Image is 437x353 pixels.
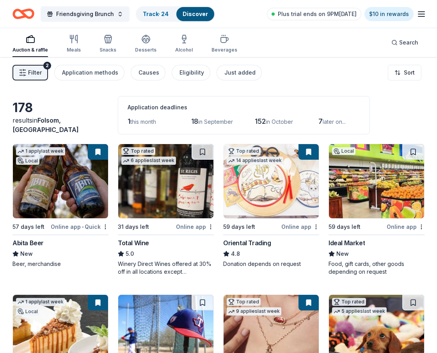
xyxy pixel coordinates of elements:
[143,11,169,17] a: Track· 24
[13,144,108,218] img: Image for Abita Beer
[332,147,355,155] div: Local
[16,147,65,155] div: 1 apply last week
[126,249,134,259] span: 5.0
[131,65,165,80] button: Causes
[136,6,215,22] button: Track· 24Discover
[118,260,214,276] div: Winery Direct Wines offered at 30% off in all locations except [GEOGRAPHIC_DATA], [GEOGRAPHIC_DAT...
[16,298,65,306] div: 1 apply last week
[387,222,425,232] div: Online app
[399,38,418,47] span: Search
[223,144,319,268] a: Image for Oriental TradingTop rated14 applieslast week59 days leftOnline appOriental Trading4.8Do...
[12,100,108,116] div: 178
[336,249,349,259] span: New
[118,238,149,248] div: Total Wine
[329,144,425,276] a: Image for Ideal MarketLocal59 days leftOnline appIdeal MarketNewFood, gift cards, other goods dep...
[135,47,156,53] div: Desserts
[12,260,108,268] div: Beer, merchandise
[224,68,256,77] div: Just added
[12,144,108,268] a: Image for Abita Beer1 applylast weekLocal57 days leftOnline app•QuickAbita BeerNewBeer, merchandise
[54,65,124,80] button: Application methods
[67,31,81,57] button: Meals
[329,238,365,248] div: Ideal Market
[28,68,42,77] span: Filter
[128,103,360,112] div: Application deadlines
[404,68,415,77] span: Sort
[266,118,293,125] span: in October
[323,118,346,125] span: later on...
[12,65,48,80] button: Filter2
[12,116,79,134] span: Folsom, [GEOGRAPHIC_DATA]
[12,116,79,134] span: in
[67,47,81,53] div: Meals
[128,117,130,125] span: 1
[278,9,357,19] span: Plus trial ends on 9PM[DATE]
[99,31,116,57] button: Snacks
[332,307,387,316] div: 5 applies last week
[130,118,156,125] span: this month
[43,62,51,70] div: 2
[223,260,319,268] div: Donation depends on request
[176,222,214,232] div: Online app
[118,222,149,232] div: 31 days left
[227,307,281,316] div: 9 applies last week
[227,298,261,306] div: Top rated
[179,68,204,77] div: Eligibility
[385,35,425,50] button: Search
[191,117,198,125] span: 18
[175,31,193,57] button: Alcohol
[135,31,156,57] button: Desserts
[16,157,39,165] div: Local
[224,144,319,218] img: Image for Oriental Trading
[12,116,108,134] div: results
[329,144,424,218] img: Image for Ideal Market
[99,47,116,53] div: Snacks
[118,144,213,218] img: Image for Total Wine
[56,9,114,19] span: Friendsgiving Brunch
[332,298,366,306] div: Top rated
[139,68,159,77] div: Causes
[198,118,233,125] span: in September
[12,47,48,53] div: Auction & raffle
[175,47,193,53] div: Alcohol
[281,222,319,232] div: Online app
[51,222,108,232] div: Online app Quick
[267,8,361,20] a: Plus trial ends on 9PM[DATE]
[211,47,237,53] div: Beverages
[211,31,237,57] button: Beverages
[318,117,323,125] span: 7
[364,7,414,21] a: $10 in rewards
[82,224,83,230] span: •
[223,222,255,232] div: 59 days left
[217,65,262,80] button: Just added
[329,260,425,276] div: Food, gift cards, other goods depending on request
[20,249,33,259] span: New
[16,308,39,316] div: Local
[12,222,44,232] div: 57 days left
[118,144,214,276] a: Image for Total WineTop rated6 applieslast week31 days leftOnline appTotal Wine5.0Winery Direct W...
[12,5,34,23] a: Home
[183,11,208,17] a: Discover
[121,147,155,155] div: Top rated
[12,238,44,248] div: Abita Beer
[329,222,361,232] div: 59 days left
[223,238,271,248] div: Oriental Trading
[121,157,176,165] div: 6 applies last week
[62,68,118,77] div: Application methods
[172,65,210,80] button: Eligibility
[41,6,130,22] button: Friendsgiving Brunch
[255,117,266,125] span: 152
[388,65,421,80] button: Sort
[227,147,261,155] div: Top rated
[227,157,283,165] div: 14 applies last week
[231,249,240,259] span: 4.8
[12,31,48,57] button: Auction & raffle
